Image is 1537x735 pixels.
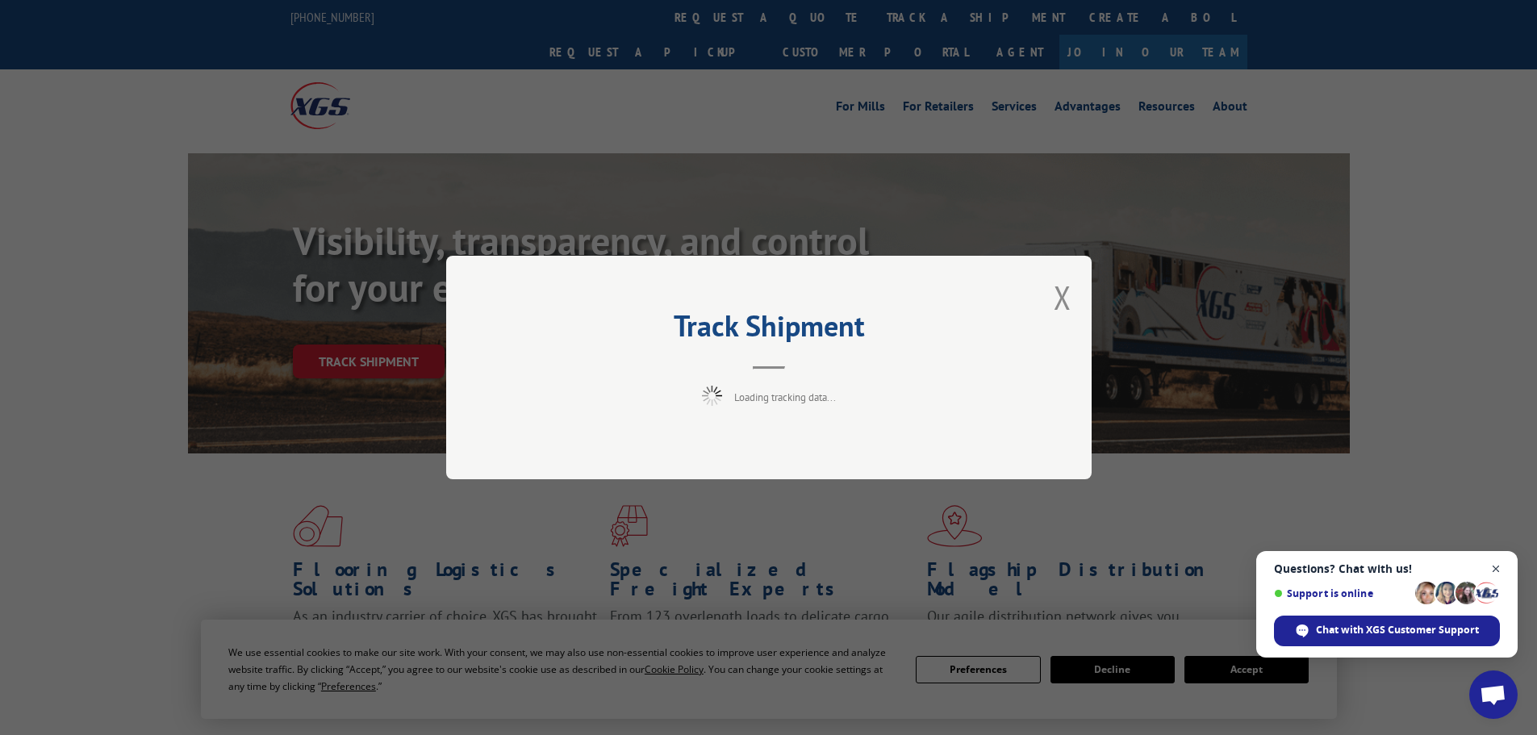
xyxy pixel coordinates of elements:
div: Chat with XGS Customer Support [1274,616,1500,646]
button: Close modal [1054,276,1071,319]
span: Chat with XGS Customer Support [1316,623,1479,637]
span: Close chat [1486,559,1506,579]
img: xgs-loading [702,386,722,406]
h2: Track Shipment [527,315,1011,345]
div: Open chat [1469,670,1518,719]
span: Support is online [1274,587,1410,599]
span: Questions? Chat with us! [1274,562,1500,575]
span: Loading tracking data... [734,390,836,404]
